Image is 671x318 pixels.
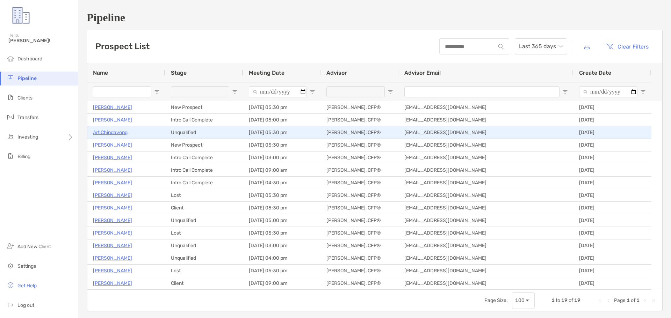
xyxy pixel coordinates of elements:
[399,239,573,252] div: [EMAIL_ADDRESS][DOMAIN_NAME]
[399,189,573,201] div: [EMAIL_ADDRESS][DOMAIN_NAME]
[642,298,648,303] div: Next Page
[243,177,321,189] div: [DATE] 04:30 pm
[243,101,321,113] div: [DATE] 05:30 pm
[321,114,399,126] div: [PERSON_NAME], CFP®
[93,204,132,212] a: [PERSON_NAME]
[562,89,568,95] button: Open Filter Menu
[243,114,321,126] div: [DATE] 05:00 pm
[321,164,399,176] div: [PERSON_NAME], CFP®
[93,141,132,149] a: [PERSON_NAME]
[93,128,128,137] p: Art Chindavong
[17,154,30,160] span: Billing
[93,116,132,124] a: [PERSON_NAME]
[171,69,187,76] span: Stage
[6,74,15,82] img: pipeline icon
[165,114,243,126] div: Intro Call Complete
[579,86,637,97] input: Create Date Filter Input
[165,177,243,189] div: Intro Call Complete
[17,56,42,62] span: Dashboard
[93,86,151,97] input: Name Filter Input
[399,126,573,139] div: [EMAIL_ADDRESS][DOMAIN_NAME]
[165,214,243,227] div: Unqualified
[6,93,15,102] img: clients icon
[165,126,243,139] div: Unqualified
[399,101,573,113] div: [EMAIL_ADDRESS][DOMAIN_NAME]
[498,44,504,49] img: input icon
[243,164,321,176] div: [DATE] 09:00 am
[6,261,15,270] img: settings icon
[243,139,321,151] div: [DATE] 05:30 pm
[321,139,399,151] div: [PERSON_NAME], CFP®
[651,298,656,303] div: Last Page
[399,214,573,227] div: [EMAIL_ADDRESS][DOMAIN_NAME]
[93,216,132,225] a: [PERSON_NAME]
[249,69,284,76] span: Meeting Date
[573,277,651,289] div: [DATE]
[243,202,321,214] div: [DATE] 05:30 pm
[232,89,238,95] button: Open Filter Menu
[243,189,321,201] div: [DATE] 05:30 pm
[569,297,573,303] span: of
[321,126,399,139] div: [PERSON_NAME], CFP®
[8,38,74,44] span: [PERSON_NAME]!
[6,132,15,141] img: investing icon
[243,252,321,264] div: [DATE] 04:00 pm
[6,242,15,250] img: add_new_client icon
[165,265,243,277] div: Lost
[601,39,654,54] button: Clear Filters
[573,164,651,176] div: [DATE]
[399,164,573,176] div: [EMAIL_ADDRESS][DOMAIN_NAME]
[93,69,108,76] span: Name
[165,227,243,239] div: Lost
[165,101,243,113] div: New Prospect
[165,252,243,264] div: Unqualified
[165,202,243,214] div: Client
[574,297,580,303] span: 19
[243,277,321,289] div: [DATE] 09:00 am
[573,177,651,189] div: [DATE]
[243,214,321,227] div: [DATE] 05:00 pm
[93,178,132,187] a: [PERSON_NAME]
[573,114,651,126] div: [DATE]
[321,177,399,189] div: [PERSON_NAME], CFP®
[399,114,573,126] div: [EMAIL_ADDRESS][DOMAIN_NAME]
[93,241,132,250] p: [PERSON_NAME]
[93,166,132,175] p: [PERSON_NAME]
[93,153,132,162] a: [PERSON_NAME]
[93,266,132,275] a: [PERSON_NAME]
[165,239,243,252] div: Unqualified
[399,227,573,239] div: [EMAIL_ADDRESS][DOMAIN_NAME]
[243,151,321,164] div: [DATE] 03:00 pm
[93,229,132,237] a: [PERSON_NAME]
[165,151,243,164] div: Intro Call Complete
[606,298,611,303] div: Previous Page
[640,89,646,95] button: Open Filter Menu
[165,139,243,151] div: New Prospect
[6,152,15,160] img: billing icon
[404,86,560,97] input: Advisor Email Filter Input
[17,283,37,289] span: Get Help
[573,239,651,252] div: [DATE]
[6,113,15,121] img: transfers icon
[573,265,651,277] div: [DATE]
[614,297,626,303] span: Page
[93,279,132,288] p: [PERSON_NAME]
[17,114,38,120] span: Transfers
[399,277,573,289] div: [EMAIL_ADDRESS][DOMAIN_NAME]
[6,281,15,289] img: get-help icon
[165,277,243,289] div: Client
[404,69,441,76] span: Advisor Email
[399,177,573,189] div: [EMAIL_ADDRESS][DOMAIN_NAME]
[93,254,132,262] a: [PERSON_NAME]
[326,69,347,76] span: Advisor
[399,265,573,277] div: [EMAIL_ADDRESS][DOMAIN_NAME]
[93,103,132,112] p: [PERSON_NAME]
[249,86,307,97] input: Meeting Date Filter Input
[573,151,651,164] div: [DATE]
[17,302,34,308] span: Log out
[399,151,573,164] div: [EMAIL_ADDRESS][DOMAIN_NAME]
